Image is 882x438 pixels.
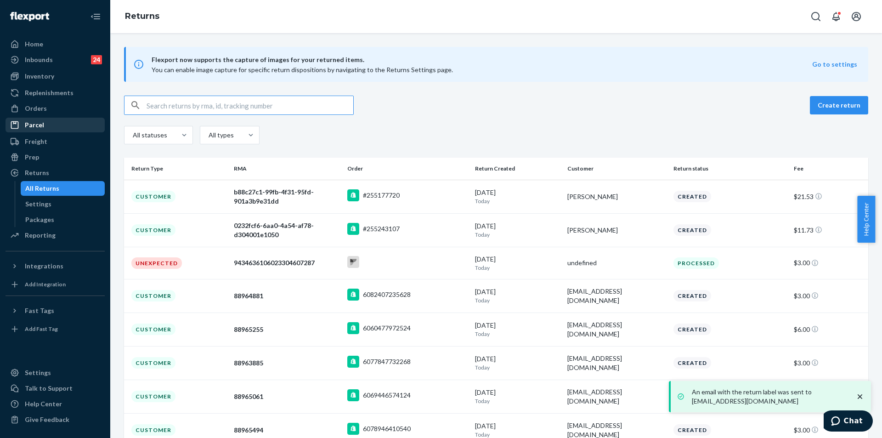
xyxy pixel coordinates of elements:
iframe: Opens a widget where you can chat to one of our agents [824,410,873,433]
div: #255177720 [363,191,400,200]
th: Return Type [124,158,230,180]
p: Today [475,264,560,272]
div: Parcel [25,120,44,130]
svg: close toast [855,392,865,401]
a: Packages [21,212,105,227]
div: Prep [25,153,39,162]
div: Customer [131,290,175,301]
button: Open Search Box [807,7,825,26]
div: Created [673,424,711,436]
div: Processed [673,257,719,269]
div: Orders [25,104,47,113]
td: $11.73 [790,213,868,247]
p: Today [475,397,560,405]
button: Go to settings [812,60,857,69]
div: All types [209,131,232,140]
a: All Returns [21,181,105,196]
input: Search returns by rma, id, tracking number [147,96,353,114]
div: Customer [131,357,175,369]
div: 6060477972524 [363,324,411,333]
div: [DATE] [475,354,560,371]
td: $6.00 [790,313,868,346]
div: All statuses [133,131,166,140]
a: Reporting [6,228,105,243]
div: 6069446574124 [363,391,411,400]
img: Flexport logo [10,12,49,21]
div: 88963885 [234,358,340,368]
div: Created [673,191,711,202]
div: All Returns [25,184,59,193]
span: Flexport now supports the capture of images for your returned items. [152,54,812,65]
a: Inventory [6,69,105,84]
div: [PERSON_NAME] [567,226,666,235]
div: Freight [25,137,47,146]
div: Created [673,290,711,301]
div: [EMAIL_ADDRESS][DOMAIN_NAME] [567,354,666,372]
div: 88965255 [234,325,340,334]
a: Inbounds24 [6,52,105,67]
div: Help Center [25,399,62,409]
div: 9434636106023304607287 [234,258,340,267]
th: RMA [230,158,344,180]
div: [DATE] [475,287,560,304]
div: [EMAIL_ADDRESS][DOMAIN_NAME] [567,287,666,305]
td: $3.00 [790,279,868,313]
p: Today [475,197,560,205]
div: Settings [25,199,51,209]
a: Settings [6,365,105,380]
div: 88965494 [234,426,340,435]
div: Give Feedback [25,415,69,424]
div: Settings [25,368,51,377]
button: Fast Tags [6,303,105,318]
div: Customer [131,224,175,236]
a: Replenishments [6,85,105,100]
div: [EMAIL_ADDRESS][DOMAIN_NAME] [567,387,666,406]
p: Today [475,364,560,371]
div: 0232fcf6-6aa0-4a54-af78-d304001e1050 [234,221,340,239]
th: Return Created [471,158,564,180]
td: $6.00 [790,380,868,413]
div: Inventory [25,72,54,81]
a: Orders [6,101,105,116]
div: undefined [567,258,666,267]
div: Replenishments [25,88,73,97]
button: Close Navigation [86,7,105,26]
th: Order [344,158,471,180]
span: You can enable image capture for specific return dispositions by navigating to the Returns Settin... [152,66,453,74]
a: Add Fast Tag [6,322,105,336]
div: Add Fast Tag [25,325,58,333]
div: Created [673,324,711,335]
div: 88964881 [234,291,340,301]
button: Help Center [857,196,875,243]
p: An email with the return label was sent to [EMAIL_ADDRESS][DOMAIN_NAME] [692,387,846,406]
td: $3.00 [790,346,868,380]
div: b88c27c1-99fb-4f31-95fd-901a3b9e31dd [234,188,340,206]
button: Open notifications [827,7,845,26]
button: Talk to Support [6,381,105,396]
button: Create return [810,96,868,114]
div: Talk to Support [25,384,73,393]
div: Created [673,357,711,369]
div: #255243107 [363,224,400,233]
th: Return status [670,158,790,180]
div: Customer [131,324,175,335]
div: Home [25,40,43,49]
div: 24 [91,55,102,64]
div: Inbounds [25,55,53,64]
div: Add Integration [25,280,66,288]
div: Customer [131,424,175,436]
div: [DATE] [475,321,560,338]
p: Today [475,231,560,239]
div: [DATE] [475,255,560,272]
div: Created [673,224,711,236]
div: [DATE] [475,188,560,205]
a: Add Integration [6,277,105,292]
div: Unexpected [131,257,182,269]
div: 6078946410540 [363,424,411,433]
div: [DATE] [475,388,560,405]
a: Settings [21,197,105,211]
div: Returns [25,168,49,177]
button: Give Feedback [6,412,105,427]
a: Prep [6,150,105,165]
